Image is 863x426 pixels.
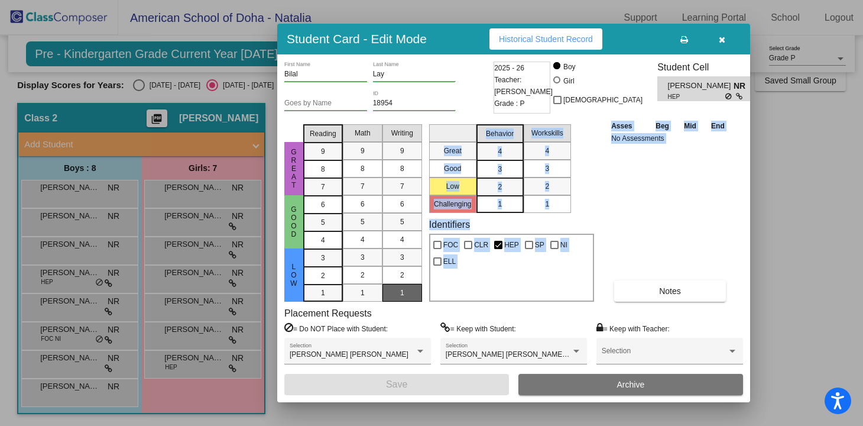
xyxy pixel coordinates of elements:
span: Low [288,263,299,288]
span: Save [386,379,407,389]
span: Historical Student Record [499,34,593,44]
span: 6 [361,199,365,209]
span: 9 [361,146,365,156]
span: 3 [545,163,549,174]
span: 6 [400,199,404,209]
span: 1 [321,288,325,298]
h3: Student Cell [657,62,760,73]
input: goes by name [284,99,367,108]
th: Asses [608,120,648,133]
button: Notes [614,280,726,302]
input: Enter ID [373,99,456,108]
div: Boy [563,62,576,72]
span: [PERSON_NAME] [PERSON_NAME] [290,350,408,359]
span: 1 [545,199,549,209]
span: 9 [321,146,325,157]
label: = Keep with Student: [440,322,516,334]
span: 5 [321,217,325,228]
label: Identifiers [429,219,470,230]
td: No Assessments [608,133,732,144]
span: FOC [443,238,458,252]
th: Mid [677,120,703,133]
span: Great [288,148,299,189]
span: Archive [617,380,645,389]
span: Workskills [531,128,563,138]
span: 5 [361,217,365,227]
h3: Student Card - Edit Mode [287,31,427,46]
span: [PERSON_NAME] [PERSON_NAME], [PERSON_NAME] [446,350,627,359]
span: [DEMOGRAPHIC_DATA] [563,93,643,107]
span: 4 [321,235,325,246]
span: 8 [400,163,404,174]
span: HEP [668,92,725,101]
span: Math [355,128,371,138]
span: 4 [400,234,404,245]
span: NR [734,80,750,92]
span: Behavior [486,128,514,139]
span: 2 [400,270,404,280]
span: 2 [545,181,549,192]
span: 2 [498,182,502,192]
span: Grade : P [494,98,524,109]
span: 3 [361,252,365,263]
span: [PERSON_NAME] [668,80,734,92]
button: Save [284,374,509,395]
div: Girl [563,76,575,86]
span: 1 [400,288,404,298]
span: 1 [361,288,365,298]
span: 7 [321,182,325,192]
span: 4 [545,146,549,156]
label: Placement Requests [284,308,372,319]
span: Writing [391,128,413,138]
span: 8 [361,163,365,174]
th: End [703,120,732,133]
span: SP [535,238,544,252]
span: 1 [498,199,502,209]
span: 7 [361,181,365,192]
button: Archive [518,374,743,395]
label: = Do NOT Place with Student: [284,322,388,334]
span: 9 [400,146,404,156]
span: Good [288,205,299,238]
span: 3 [400,252,404,263]
span: 2 [321,270,325,281]
span: 8 [321,164,325,175]
span: ELL [443,254,456,269]
span: 6 [321,199,325,210]
span: NI [560,238,567,252]
span: 2 [361,270,365,280]
span: HEP [504,238,519,252]
button: Historical Student Record [489,28,602,50]
span: CLR [474,238,488,252]
span: 5 [400,217,404,227]
span: 4 [498,146,502,157]
span: 3 [321,253,325,263]
span: Teacher: [PERSON_NAME] [494,74,553,98]
span: Reading [310,128,336,139]
span: Notes [659,286,681,296]
span: 3 [498,164,502,175]
label: = Keep with Teacher: [596,322,670,334]
span: 4 [361,234,365,245]
th: Beg [648,120,676,133]
span: 2025 - 26 [494,62,524,74]
span: 7 [400,181,404,192]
